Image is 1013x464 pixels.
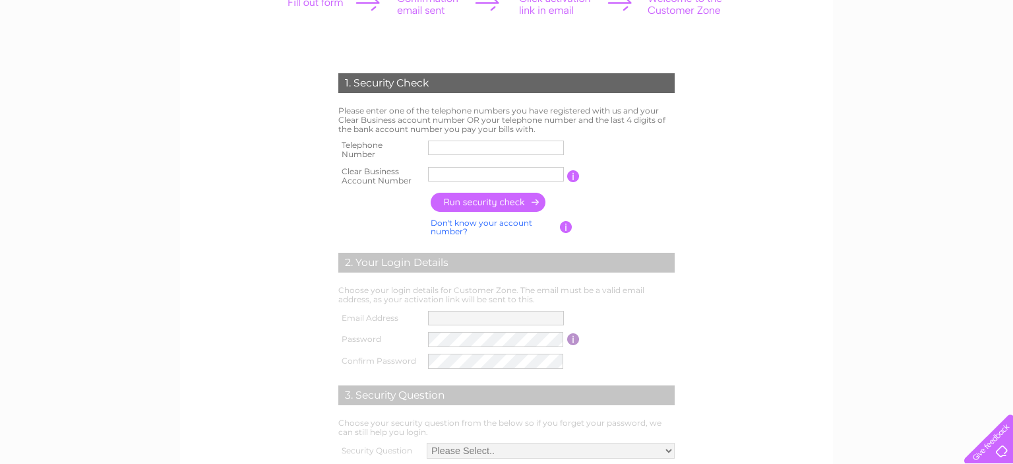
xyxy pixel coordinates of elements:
th: Telephone Number [335,137,425,163]
div: 1. Security Check [338,73,675,93]
th: Password [335,329,425,350]
th: Clear Business Account Number [335,163,425,189]
td: Choose your login details for Customer Zone. The email must be a valid email address, as your act... [335,282,678,308]
a: Contact [973,56,1005,66]
div: 2. Your Login Details [338,253,675,273]
div: Clear Business is a trading name of Verastar Limited (registered in [GEOGRAPHIC_DATA] No. 3667643... [196,7,819,64]
input: Information [567,333,580,345]
input: Information [567,170,580,182]
a: Energy [861,56,890,66]
a: Blog [946,56,965,66]
th: Email Address [335,308,425,329]
a: Water [828,56,853,66]
div: 3. Security Question [338,385,675,405]
th: Confirm Password [335,350,425,372]
th: Security Question [335,440,423,462]
a: Telecoms [898,56,938,66]
img: logo.png [36,34,103,75]
input: Information [560,221,572,233]
a: Don't know your account number? [431,218,532,237]
td: Please enter one of the telephone numbers you have registered with us and your Clear Business acc... [335,103,678,137]
a: 0333 014 3131 [764,7,855,23]
td: Choose your security question from the below so if you forget your password, we can still help yo... [335,415,678,440]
